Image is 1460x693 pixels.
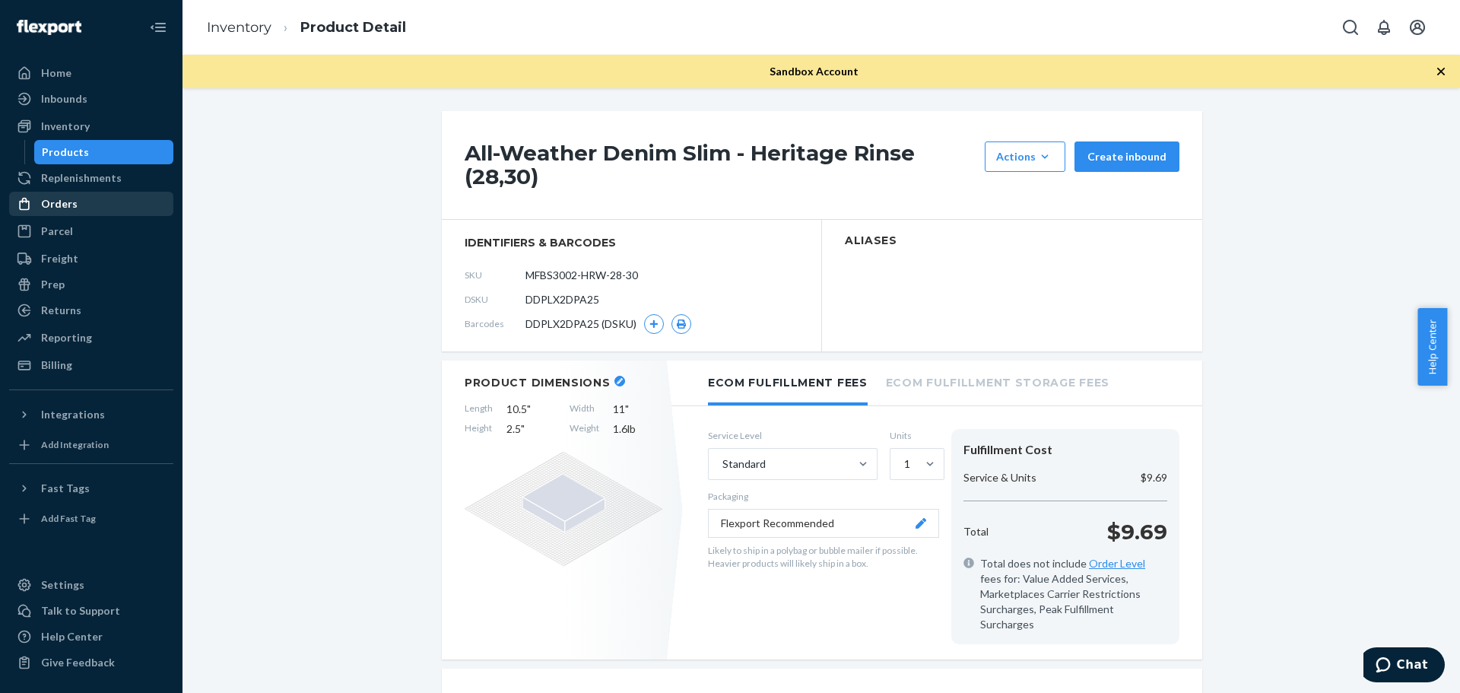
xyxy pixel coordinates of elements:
div: Reporting [41,330,92,345]
button: Open account menu [1402,12,1433,43]
a: Orders [9,192,173,216]
div: Billing [41,358,72,373]
span: Barcodes [465,317,525,330]
a: Inventory [207,19,271,36]
span: Weight [570,421,599,437]
h1: All-Weather Denim Slim - Heritage Rinse (28,30) [465,141,977,189]
button: Integrations [9,402,173,427]
h2: Product Dimensions [465,376,611,389]
div: Talk to Support [41,603,120,618]
div: Parcel [41,224,73,239]
input: Standard [721,456,722,472]
a: Home [9,61,173,85]
a: Help Center [9,625,173,649]
span: DDPLX2DPA25 [525,292,599,307]
p: Total [963,524,989,539]
span: DDPLX2DPA25 (DSKU) [525,316,636,332]
a: Inventory [9,114,173,138]
a: Products [34,140,174,164]
span: " [625,402,629,415]
div: Products [42,145,89,160]
p: $9.69 [1141,470,1167,485]
button: Open Search Box [1335,12,1366,43]
span: Sandbox Account [770,65,859,78]
li: Ecom Fulfillment Fees [708,361,868,405]
div: Give Feedback [41,655,115,670]
div: Add Integration [41,438,109,451]
button: Create inbound [1074,141,1179,172]
span: 1.6 lb [613,421,662,437]
div: Fast Tags [41,481,90,496]
button: Help Center [1417,308,1447,386]
div: Help Center [41,629,103,644]
a: Billing [9,353,173,377]
div: Fulfillment Cost [963,441,1167,459]
ol: breadcrumbs [195,5,418,50]
span: Total does not include fees for: Value Added Services, Marketplaces Carrier Restrictions Surcharg... [980,556,1167,632]
img: Flexport logo [17,20,81,35]
p: Packaging [708,490,939,503]
button: Close Navigation [143,12,173,43]
p: $9.69 [1107,517,1167,547]
button: Fast Tags [9,476,173,501]
span: Width [570,402,599,417]
div: Standard [722,456,766,472]
li: Ecom Fulfillment Storage Fees [886,361,1109,402]
a: Parcel [9,219,173,243]
label: Units [890,429,939,442]
input: 1 [903,456,904,472]
div: Inbounds [41,91,87,106]
a: Settings [9,573,173,597]
button: Flexport Recommended [708,509,939,538]
span: 11 [613,402,662,417]
h2: Aliases [845,235,1179,246]
div: Actions [996,149,1054,164]
a: Add Fast Tag [9,507,173,531]
span: identifiers & barcodes [465,235,798,250]
div: Settings [41,577,84,593]
a: Returns [9,298,173,323]
a: Replenishments [9,166,173,190]
span: DSKU [465,293,525,306]
span: " [521,422,525,435]
p: Service & Units [963,470,1036,485]
span: Length [465,402,493,417]
div: Orders [41,196,78,211]
span: Height [465,421,493,437]
a: Freight [9,246,173,271]
a: Inbounds [9,87,173,111]
div: Freight [41,251,78,266]
label: Service Level [708,429,878,442]
div: Home [41,65,71,81]
span: SKU [465,269,525,281]
iframe: Opens a widget where you can chat to one of our agents [1363,647,1445,685]
a: Product Detail [300,19,406,36]
a: Order Level [1089,557,1145,570]
div: Add Fast Tag [41,512,96,525]
a: Prep [9,272,173,297]
p: Likely to ship in a polybag or bubble mailer if possible. Heavier products will likely ship in a ... [708,544,939,570]
div: Prep [41,277,65,292]
div: Returns [41,303,81,318]
button: Actions [985,141,1065,172]
div: Replenishments [41,170,122,186]
span: 2.5 [506,421,556,437]
span: 10.5 [506,402,556,417]
button: Talk to Support [9,599,173,623]
div: 1 [904,456,910,472]
div: Integrations [41,407,105,422]
span: " [527,402,531,415]
button: Give Feedback [9,650,173,675]
a: Reporting [9,326,173,350]
div: Inventory [41,119,90,134]
button: Open notifications [1369,12,1399,43]
a: Add Integration [9,433,173,457]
